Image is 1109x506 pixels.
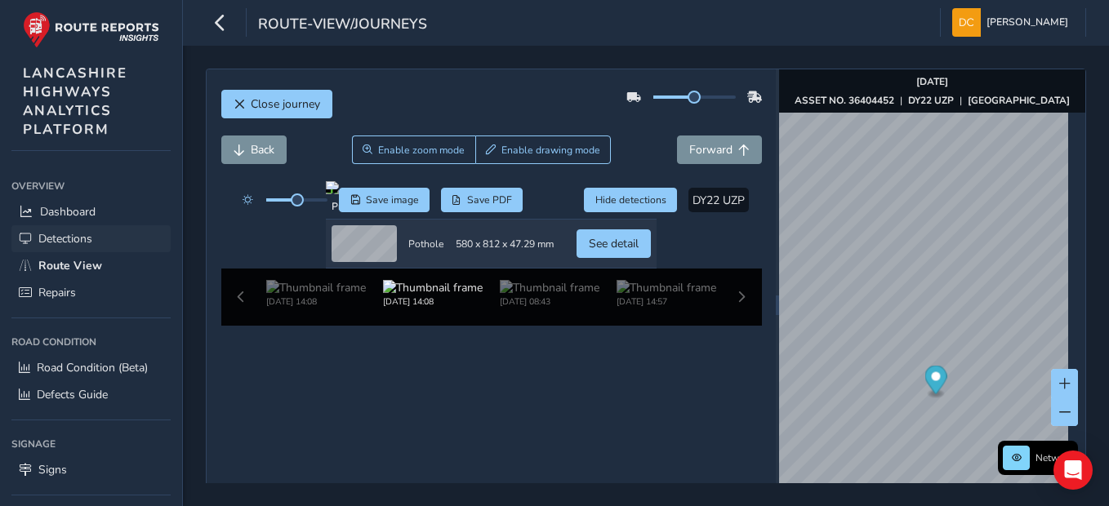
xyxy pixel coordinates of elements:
span: Hide detections [595,193,666,206]
span: Defects Guide [37,387,108,402]
span: Route View [38,258,102,273]
img: Thumbnail frame [383,280,483,295]
div: [DATE] 14:57 [617,295,716,308]
a: Signs [11,456,171,483]
button: Close journey [221,90,332,118]
button: [PERSON_NAME] [952,8,1074,37]
span: Back [251,142,274,158]
div: [DATE] 14:08 [266,295,366,308]
span: Network [1036,451,1073,464]
a: Detections [11,225,171,252]
span: LANCASHIRE HIGHWAYS ANALYTICS PLATFORM [23,64,127,139]
button: Forward [677,135,762,164]
div: | | [795,94,1070,107]
span: Signs [38,462,67,477]
img: diamond-layout [952,8,981,37]
span: Enable zoom mode [378,144,465,157]
div: Road Condition [11,330,171,354]
span: Road Condition (Beta) [37,360,148,375]
img: Thumbnail frame [500,280,599,295]
button: Draw [475,135,612,164]
div: Open Intercom Messenger [1053,451,1093,490]
div: Map marker [925,366,947,399]
img: Thumbnail frame [617,280,716,295]
a: Route View [11,252,171,279]
strong: [DATE] [916,75,948,88]
button: Save [339,188,430,212]
span: Forward [689,142,733,158]
a: Defects Guide [11,381,171,408]
button: Back [221,135,287,164]
img: Thumbnail frame [266,280,366,295]
div: [DATE] 08:43 [500,295,599,308]
span: Close journey [251,96,320,112]
span: route-view/journeys [258,14,427,37]
button: Zoom [352,135,475,164]
button: PDF [441,188,523,212]
img: rr logo [23,11,159,48]
button: Hide detections [584,188,677,212]
strong: DY22 UZP [908,94,954,107]
a: Repairs [11,279,171,306]
span: Save PDF [467,193,512,206]
span: See detail [589,236,639,251]
strong: [GEOGRAPHIC_DATA] [968,94,1070,107]
span: Detections [38,231,92,246]
span: Repairs [38,285,76,300]
div: [DATE] 14:08 [383,295,483,308]
td: 580 x 812 x 47.29 mm [450,220,559,269]
span: Save image [366,193,419,206]
strong: ASSET NO. 36404452 [795,94,894,107]
button: See detail [577,229,651,258]
span: Dashboard [40,204,96,220]
span: [PERSON_NAME] [987,8,1068,37]
div: Overview [11,174,171,198]
td: Pothole [403,220,450,269]
span: Enable drawing mode [501,144,600,157]
span: DY22 UZP [693,193,745,208]
a: Road Condition (Beta) [11,354,171,381]
a: Dashboard [11,198,171,225]
div: Signage [11,432,171,456]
